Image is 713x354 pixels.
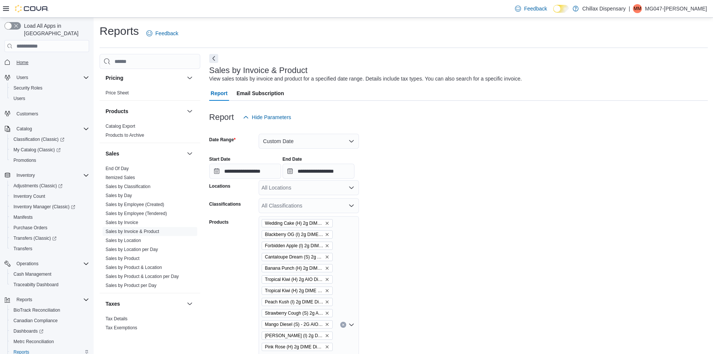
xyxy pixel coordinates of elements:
[106,108,128,115] h3: Products
[262,219,333,227] span: Wedding Cake (H) 2g DIME Dispo
[13,225,48,231] span: Purchase Orders
[106,229,159,235] span: Sales by Invoice & Product
[1,108,92,119] button: Customers
[106,184,150,190] span: Sales by Classification
[106,166,129,172] span: End Of Day
[259,134,359,149] button: Custom Date
[13,318,58,324] span: Canadian Compliance
[209,201,241,207] label: Classifications
[262,287,333,295] span: Tropical Kiwi (H) 2g DIME Dispo
[325,221,329,226] button: Remove Wedding Cake (H) 2g DIME Dispo from selection in this group
[16,172,35,178] span: Inventory
[106,124,135,129] a: Catalog Export
[325,288,329,293] button: Remove Tropical Kiwi (H) 2g DIME Dispo from selection in this group
[325,232,329,237] button: Remove Blackberry OG (I) 2g DIME Dispo from selection in this group
[209,164,281,179] input: Press the down key to open a popover containing a calendar.
[13,136,64,142] span: Classification (Classic)
[13,328,43,334] span: Dashboards
[106,273,179,279] span: Sales by Product & Location per Day
[209,113,234,122] h3: Report
[10,213,89,222] span: Manifests
[325,243,329,248] button: Remove Forbidden Apple (I) 2g DIME Dispo from selection in this group
[7,233,92,243] a: Transfers (Classic)
[283,156,302,162] label: End Date
[106,300,120,308] h3: Taxes
[209,66,308,75] h3: Sales by Invoice & Product
[185,73,194,82] button: Pricing
[325,277,329,282] button: Remove Tropical Kiwi (H) 2g AIO Dime from selection in this group
[265,298,323,306] span: Peach Kush (I) 2g DIME Dispo
[106,211,167,216] a: Sales by Employee (Tendered)
[265,287,323,294] span: Tropical Kiwi (H) 2g DIME Dispo
[15,5,49,12] img: Cova
[7,181,92,191] a: Adjustments (Classic)
[13,171,38,180] button: Inventory
[10,84,45,93] a: Security Roles
[16,297,32,303] span: Reports
[106,325,137,330] a: Tax Exemptions
[340,322,346,328] button: Clear input
[13,271,51,277] span: Cash Management
[106,246,158,252] span: Sales by Location per Day
[106,247,158,252] a: Sales by Location per Day
[13,282,58,288] span: Traceabilty Dashboard
[106,316,128,321] a: Tax Details
[106,264,162,270] span: Sales by Product & Location
[106,237,141,243] span: Sales by Location
[1,258,92,269] button: Operations
[209,75,522,83] div: View sales totals by invoice and product for a specified date range. Details include tax types. Y...
[348,185,354,191] button: Open list of options
[10,327,46,336] a: Dashboards
[10,84,89,93] span: Security Roles
[10,316,61,325] a: Canadian Compliance
[209,156,231,162] label: Start Date
[645,4,707,13] p: MG047-[PERSON_NAME]
[262,275,333,284] span: Tropical Kiwi (H) 2g AIO Dime
[13,171,89,180] span: Inventory
[10,145,89,154] span: My Catalog (Classic)
[106,150,184,157] button: Sales
[7,315,92,326] button: Canadian Compliance
[10,135,67,144] a: Classification (Classic)
[7,279,92,290] button: Traceabilty Dashboard
[512,1,550,16] a: Feedback
[100,122,200,143] div: Products
[262,242,333,250] span: Forbidden Apple (I) 2g DIME Dispo
[325,322,329,327] button: Remove Mango Diesel (S) - 2G AIO Dime from selection in this group
[10,337,89,346] span: Metrc Reconciliation
[106,325,137,331] span: Tax Exemptions
[262,264,333,272] span: Banana Punch (H) 2g DIME Dispo
[13,73,89,82] span: Users
[106,202,164,208] span: Sales by Employee (Created)
[106,108,184,115] button: Products
[265,264,323,272] span: Banana Punch (H) 2g DIME Dispo
[348,322,354,328] button: Open list of options
[10,306,63,315] a: BioTrack Reconciliation
[100,314,200,335] div: Taxes
[7,191,92,202] button: Inventory Count
[106,132,144,138] span: Products to Archive
[13,339,54,345] span: Metrc Reconciliation
[106,283,156,288] a: Sales by Product per Day
[1,294,92,305] button: Reports
[13,57,89,67] span: Home
[629,4,630,13] p: |
[13,124,89,133] span: Catalog
[106,238,141,243] a: Sales by Location
[13,58,31,67] a: Home
[13,96,25,102] span: Users
[10,192,89,201] span: Inventory Count
[7,243,92,254] button: Transfers
[185,149,194,158] button: Sales
[13,147,61,153] span: My Catalog (Classic)
[524,5,547,12] span: Feedback
[106,220,138,226] span: Sales by Invoice
[7,269,92,279] button: Cash Management
[16,111,38,117] span: Customers
[7,336,92,347] button: Metrc Reconciliation
[106,150,119,157] h3: Sales
[13,214,33,220] span: Manifests
[13,183,63,189] span: Adjustments (Classic)
[252,114,291,121] span: Hide Parameters
[106,175,135,180] a: Itemized Sales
